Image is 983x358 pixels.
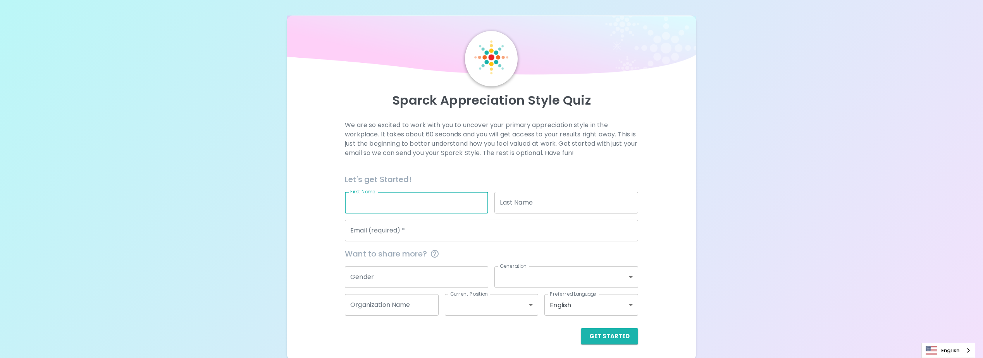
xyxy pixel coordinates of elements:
label: First Name [350,188,375,195]
label: Current Position [450,291,488,297]
label: Preferred Language [550,291,596,297]
div: Language [921,343,975,358]
div: English [544,294,638,316]
span: Want to share more? [345,248,638,260]
a: English [922,343,975,358]
img: wave [287,15,696,80]
h6: Let's get Started! [345,173,638,186]
button: Get Started [581,328,638,344]
aside: Language selected: English [921,343,975,358]
svg: This information is completely confidential and only used for aggregated appreciation studies at ... [430,249,439,258]
label: Generation [500,263,527,269]
p: We are so excited to work with you to uncover your primary appreciation style in the workplace. I... [345,120,638,158]
p: Sparck Appreciation Style Quiz [296,93,687,108]
img: Sparck Logo [474,40,508,74]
